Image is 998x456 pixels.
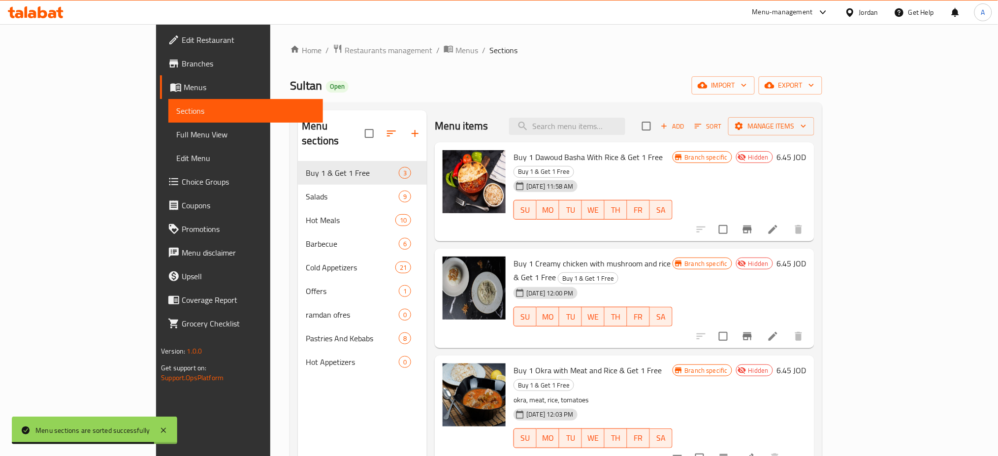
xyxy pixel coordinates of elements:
[713,326,734,347] span: Select to update
[298,208,427,232] div: Hot Meals10
[692,119,724,134] button: Sort
[298,185,427,208] div: Salads9
[399,192,411,201] span: 9
[333,44,432,57] a: Restaurants management
[306,261,395,273] span: Cold Appetizers
[306,214,395,226] span: Hot Meals
[563,431,578,445] span: TU
[160,312,323,335] a: Grocery Checklist
[654,310,669,324] span: SA
[650,200,673,220] button: SA
[182,34,315,46] span: Edit Restaurant
[514,428,537,448] button: SU
[563,203,578,217] span: TU
[787,325,810,348] button: delete
[443,257,506,320] img: Buy 1 Creamy chicken with mushroom and rice & Get 1 Free
[586,431,601,445] span: WE
[514,256,671,285] span: Buy 1 Creamy chicken with mushroom and rice & Get 1 Free
[582,200,605,220] button: WE
[657,119,688,134] button: Add
[168,146,323,170] a: Edit Menu
[182,270,315,282] span: Upsell
[306,285,399,297] div: Offers
[443,363,506,426] img: Buy 1 Okra with Meat and Rice & Get 1 Free
[736,325,759,348] button: Branch-specific-item
[298,256,427,279] div: Cold Appetizers21
[681,366,732,375] span: Branch specific
[399,238,411,250] div: items
[777,257,806,270] h6: 6.45 JOD
[161,371,224,384] a: Support.OpsPlatform
[518,431,533,445] span: SU
[161,361,206,374] span: Get support on:
[359,123,380,144] span: Select all sections
[559,200,582,220] button: TU
[767,330,779,342] a: Edit menu item
[298,279,427,303] div: Offers1
[558,273,618,284] span: Buy 1 & Get 1 Free
[700,79,747,92] span: import
[586,203,601,217] span: WE
[609,203,623,217] span: TH
[298,157,427,378] nav: Menu sections
[435,119,488,133] h2: Menu items
[559,428,582,448] button: TU
[399,191,411,202] div: items
[654,203,669,217] span: SA
[514,363,662,378] span: Buy 1 Okra with Meat and Rice & Get 1 Free
[326,82,349,91] span: Open
[290,44,822,57] nav: breadcrumb
[399,309,411,321] div: items
[636,116,657,136] span: Select section
[176,152,315,164] span: Edit Menu
[298,350,427,374] div: Hot Appetizers0
[537,428,559,448] button: MO
[522,182,577,191] span: [DATE] 11:58 AM
[395,261,411,273] div: items
[160,288,323,312] a: Coverage Report
[395,214,411,226] div: items
[182,294,315,306] span: Coverage Report
[160,217,323,241] a: Promotions
[657,119,688,134] span: Add item
[168,123,323,146] a: Full Menu View
[605,200,627,220] button: TH
[455,44,478,56] span: Menus
[399,168,411,178] span: 3
[514,166,574,177] span: Buy 1 & Get 1 Free
[326,81,349,93] div: Open
[514,380,574,391] span: Buy 1 & Get 1 Free
[777,363,806,377] h6: 6.45 JOD
[160,170,323,194] a: Choice Groups
[522,289,577,298] span: [DATE] 12:00 PM
[399,310,411,320] span: 0
[541,310,555,324] span: MO
[403,122,427,145] button: Add section
[514,394,672,406] p: okra, meat, rice, tomatoes
[981,7,985,18] span: A
[399,287,411,296] span: 1
[298,161,427,185] div: Buy 1 & Get 1 Free3
[631,431,646,445] span: FR
[184,81,315,93] span: Menus
[160,28,323,52] a: Edit Restaurant
[605,307,627,326] button: TH
[306,167,399,179] span: Buy 1 & Get 1 Free
[752,6,813,18] div: Menu-management
[767,224,779,235] a: Edit menu item
[744,259,773,268] span: Hidden
[399,332,411,344] div: items
[744,366,773,375] span: Hidden
[396,216,411,225] span: 10
[176,105,315,117] span: Sections
[541,431,555,445] span: MO
[541,203,555,217] span: MO
[681,153,732,162] span: Branch specific
[399,167,411,179] div: items
[182,318,315,329] span: Grocery Checklist
[695,121,722,132] span: Sort
[306,238,399,250] span: Barbecue
[176,129,315,140] span: Full Menu View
